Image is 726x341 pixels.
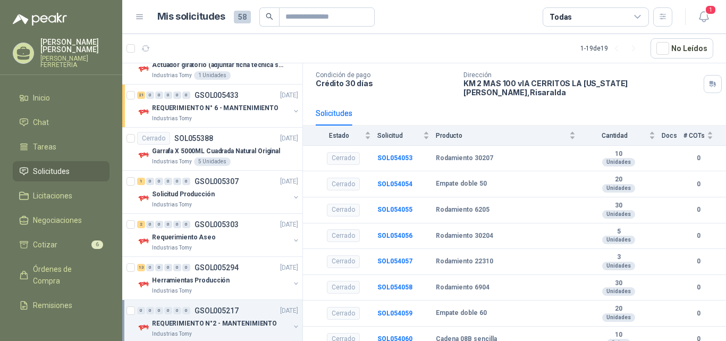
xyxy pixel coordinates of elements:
a: SOL054056 [377,232,412,239]
b: Rodamiento 22310 [436,257,493,266]
button: 1 [694,7,713,27]
img: Company Logo [137,321,150,334]
div: Cerrado [327,229,360,242]
div: 1 [137,178,145,185]
div: 0 [155,178,163,185]
span: Licitaciones [33,190,72,202]
a: SOL054053 [377,154,412,162]
div: 0 [164,178,172,185]
p: [DATE] [280,177,298,187]
b: SOL054057 [377,257,412,265]
div: 1 Unidades [194,71,231,80]
span: Cantidad [582,132,647,139]
b: Rodamiento 30207 [436,154,493,163]
div: 0 [164,264,172,271]
p: GSOL005433 [195,92,239,99]
a: Solicitudes [13,161,109,181]
b: Rodamiento 30204 [436,232,493,240]
div: Cerrado [327,255,360,268]
a: SOL054059 [377,310,412,317]
p: REQUERIMIENTO N° 6 - MANTENIMIENTO [152,103,278,113]
span: Órdenes de Compra [33,263,99,287]
b: 0 [683,256,713,267]
div: 0 [173,178,181,185]
p: Industrias Tomy [152,114,192,123]
a: SOL054058 [377,284,412,291]
div: Unidades [602,236,635,244]
th: Docs [662,126,683,145]
span: Estado [316,132,362,139]
div: 0 [137,307,145,314]
b: 30 [582,279,655,288]
span: # COTs [683,132,705,139]
span: Cotizar [33,239,57,251]
div: 0 [146,264,154,271]
b: 0 [683,205,713,215]
div: Cerrado [327,307,360,320]
span: Tareas [33,141,56,153]
div: 0 [164,221,172,228]
span: Inicio [33,92,50,104]
p: [DATE] [280,90,298,101]
p: [DATE] [280,220,298,230]
p: Crédito 30 días [316,79,455,88]
div: 2 [137,221,145,228]
div: Cerrado [327,281,360,294]
p: Industrias Tomy [152,157,192,166]
a: 21 0 0 0 0 0 GSOL005433[DATE] Company LogoREQUERIMIENTO N° 6 - MANTENIMIENTOIndustrias Tomy [137,89,300,123]
b: 20 [582,305,655,313]
p: [DATE] [280,263,298,273]
p: Actuador giratorio (adjuntar ficha técnica si es diferente a festo) [152,60,284,70]
b: Rodamiento 6205 [436,206,489,214]
div: 0 [182,221,190,228]
span: Remisiones [33,300,72,311]
p: Herramientas Producción [152,276,230,286]
b: 5 [582,228,655,236]
div: 21 [137,92,145,99]
a: 0 0 0 0 0 0 GSOL005217[DATE] Company LogoREQUERIMIENTO N°2 - MANTENIMIENTOIndustrias Tomy [137,304,300,338]
div: Unidades [602,287,635,296]
div: Cerrado [327,152,360,165]
p: [DATE] [280,306,298,316]
p: Industrias Tomy [152,201,192,209]
div: 1 - 19 de 19 [580,40,642,57]
b: SOL054054 [377,180,412,188]
a: Negociaciones [13,210,109,230]
a: 2 0 0 0 0 0 GSOL005303[DATE] Company LogoRequerimiento AseoIndustrias Tomy [137,218,300,252]
p: GSOL005294 [195,264,239,271]
p: REQUERIMIENTO N°2 - MANTENIMIENTO [152,319,277,329]
div: 0 [173,92,181,99]
div: 13 [137,264,145,271]
div: 0 [164,307,172,314]
p: GSOL005307 [195,178,239,185]
div: 0 [146,92,154,99]
div: Unidades [602,262,635,270]
img: Company Logo [137,235,150,248]
a: Inicio [13,88,109,108]
h1: Mis solicitudes [157,9,225,24]
div: 0 [146,221,154,228]
span: Producto [436,132,567,139]
div: 0 [155,264,163,271]
div: 0 [155,221,163,228]
p: KM 2 MAS 100 vIA CERRITOS LA [US_STATE] [PERSON_NAME] , Risaralda [463,79,699,97]
a: 13 0 0 0 0 0 GSOL005294[DATE] Company LogoHerramientas ProducciónIndustrias Tomy [137,261,300,295]
b: 30 [582,202,655,210]
p: Requerimiento Aseo [152,232,216,243]
th: Cantidad [582,126,662,145]
div: Cerrado [327,204,360,217]
b: 0 [683,231,713,241]
div: 0 [173,264,181,271]
b: 0 [683,309,713,319]
b: 0 [683,153,713,163]
a: Licitaciones [13,186,109,206]
a: Cotizar6 [13,235,109,255]
div: 0 [182,178,190,185]
b: Empate doble 50 [436,180,487,188]
p: [PERSON_NAME] FERRETERIA [40,55,109,68]
b: 3 [582,253,655,262]
b: 20 [582,176,655,184]
p: Condición de pago [316,71,455,79]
